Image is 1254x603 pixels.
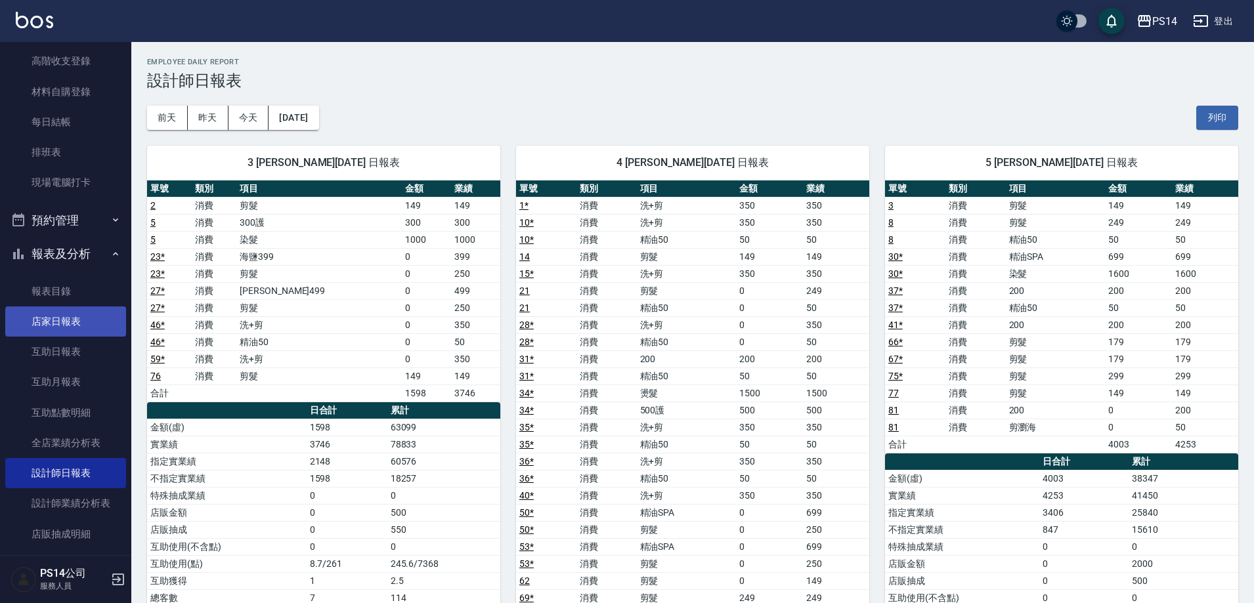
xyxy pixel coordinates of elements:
th: 單號 [885,180,945,198]
td: 剪瀏海 [1006,419,1106,436]
th: 累計 [387,402,500,419]
td: 200 [1172,316,1238,333]
h2: Employee Daily Report [147,58,1238,66]
td: 金額(虛) [885,470,1039,487]
td: 0 [402,248,451,265]
td: 0 [736,316,802,333]
a: 店家日報表 [5,306,126,337]
a: 3 [888,200,894,211]
td: 消費 [945,248,1006,265]
td: 499 [451,282,500,299]
td: 店販抽成 [147,521,307,538]
th: 金額 [1105,180,1171,198]
td: 消費 [945,316,1006,333]
th: 業績 [451,180,500,198]
td: 179 [1172,333,1238,350]
td: 200 [736,350,802,367]
td: 149 [451,367,500,385]
a: 材料自購登錄 [5,77,126,107]
td: 200 [1172,282,1238,299]
td: 4253 [1039,487,1128,504]
td: 消費 [576,487,637,504]
td: 0 [387,487,500,504]
a: 報表目錄 [5,276,126,306]
td: 洗+剪 [637,419,737,436]
td: 洗+剪 [236,316,402,333]
td: 350 [736,214,802,231]
td: 精油50 [637,367,737,385]
td: 847 [1039,521,1128,538]
td: 200 [1006,402,1106,419]
td: 350 [803,197,869,214]
td: 指定實業績 [885,504,1039,521]
span: 5 [PERSON_NAME][DATE] 日報表 [901,156,1222,169]
td: 消費 [192,282,236,299]
td: 50 [1172,299,1238,316]
button: 報表及分析 [5,237,126,271]
a: 2 [150,200,156,211]
td: 精油50 [1006,299,1106,316]
td: 300 [451,214,500,231]
td: 149 [1105,197,1171,214]
a: 8 [888,217,894,228]
td: 特殊抽成業績 [147,487,307,504]
h3: 設計師日報表 [147,72,1238,90]
button: [DATE] [269,106,318,130]
td: 消費 [576,504,637,521]
a: 每日結帳 [5,107,126,137]
button: 前天 [147,106,188,130]
td: 1000 [451,231,500,248]
td: 剪髮 [1006,197,1106,214]
td: 0 [402,350,451,367]
td: 1500 [736,385,802,402]
td: 洗+剪 [637,265,737,282]
td: 50 [1172,231,1238,248]
td: 200 [1105,282,1171,299]
td: 399 [451,248,500,265]
td: 0 [307,538,387,555]
td: 精油50 [637,436,737,453]
td: 消費 [945,419,1006,436]
td: 50 [1105,299,1171,316]
td: 4253 [1172,436,1238,453]
td: 300 [402,214,451,231]
td: 50 [736,470,802,487]
td: 消費 [576,367,637,385]
td: 消費 [192,265,236,282]
a: 5 [150,234,156,245]
td: 15610 [1129,521,1238,538]
button: 登出 [1188,9,1238,33]
td: 消費 [576,214,637,231]
td: 18257 [387,470,500,487]
td: 1600 [1172,265,1238,282]
a: 現場電腦打卡 [5,167,126,198]
td: 1000 [402,231,451,248]
td: 0 [307,504,387,521]
td: 消費 [576,470,637,487]
td: 0 [402,333,451,350]
td: 500 [736,402,802,419]
td: 洗+剪 [637,214,737,231]
td: 消費 [192,316,236,333]
td: 0 [736,282,802,299]
th: 類別 [192,180,236,198]
td: 149 [402,367,451,385]
td: 消費 [576,231,637,248]
td: 50 [803,436,869,453]
span: 4 [PERSON_NAME][DATE] 日報表 [532,156,854,169]
p: 服務人員 [40,580,107,592]
h5: PS14公司 [40,567,107,580]
button: 預約管理 [5,203,126,238]
th: 業績 [1172,180,1238,198]
td: 消費 [945,197,1006,214]
td: 50 [1105,231,1171,248]
td: 互助使用(不含點) [147,538,307,555]
td: 350 [451,316,500,333]
td: 550 [387,521,500,538]
td: 699 [803,538,869,555]
td: 299 [1105,367,1171,385]
td: 燙髮 [637,385,737,402]
td: 50 [803,333,869,350]
td: 精油SPA [1006,248,1106,265]
td: 精油50 [637,299,737,316]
